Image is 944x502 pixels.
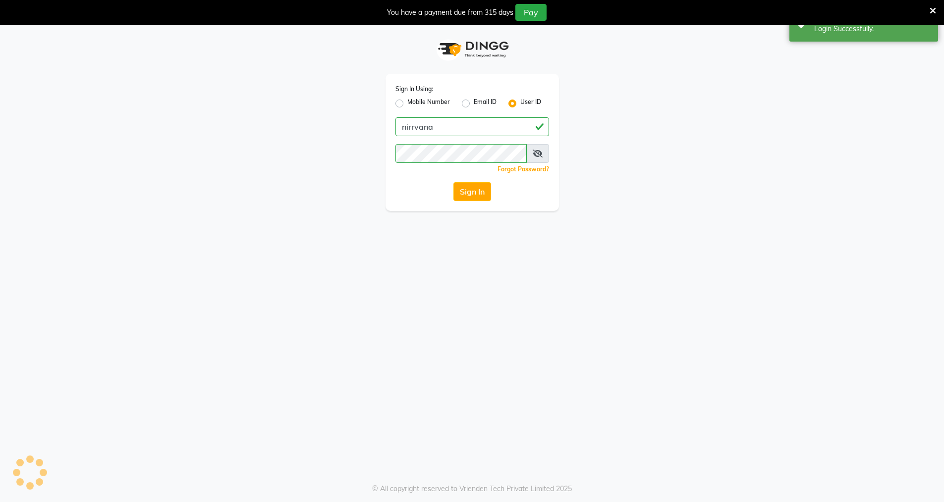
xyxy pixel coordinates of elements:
[453,182,491,201] button: Sign In
[474,98,497,109] label: Email ID
[395,117,549,136] input: Username
[498,165,549,173] a: Forgot Password?
[433,35,512,64] img: logo1.svg
[395,144,527,163] input: Username
[407,98,450,109] label: Mobile Number
[515,4,547,21] button: Pay
[387,7,513,18] div: You have a payment due from 315 days
[395,85,433,94] label: Sign In Using:
[520,98,541,109] label: User ID
[814,24,931,34] div: Login Successfully.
